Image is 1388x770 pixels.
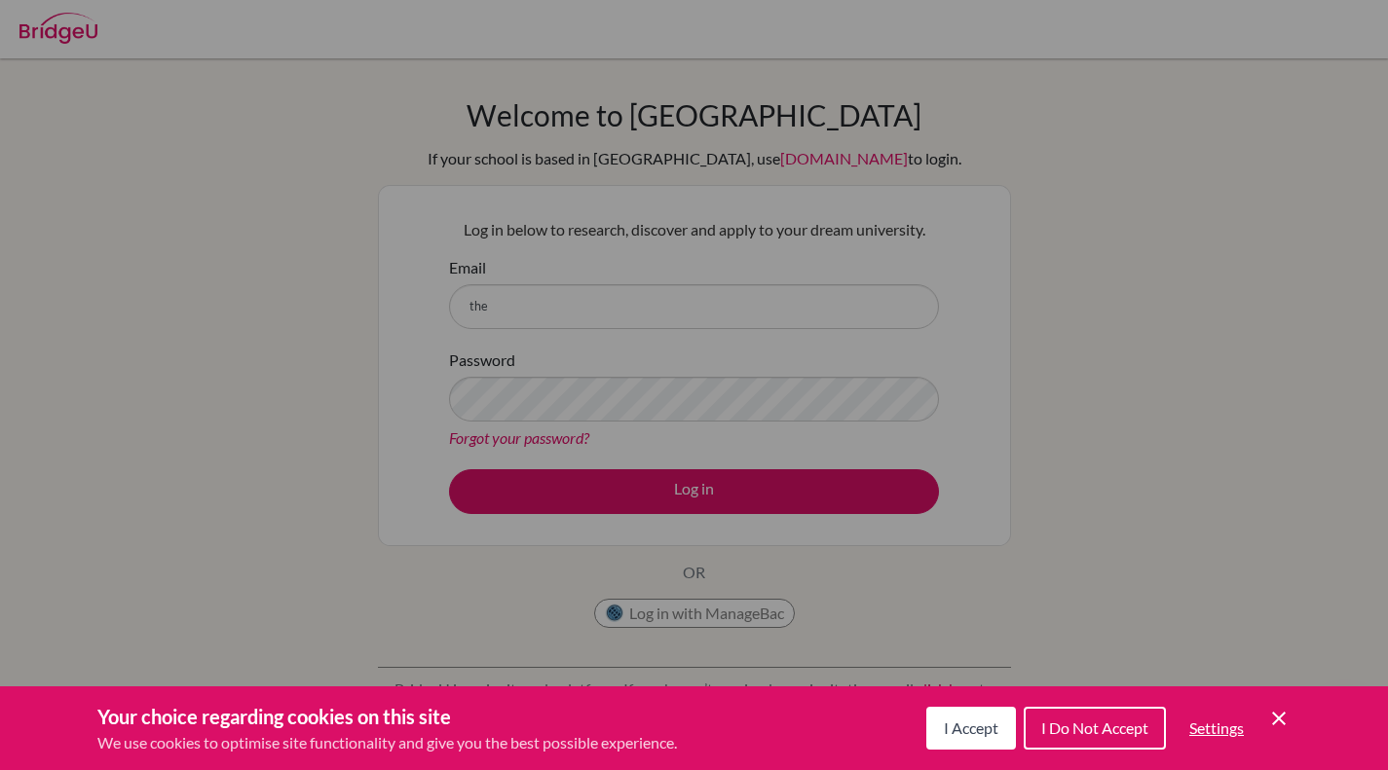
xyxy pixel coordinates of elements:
span: I Accept [944,718,998,737]
span: Settings [1189,718,1244,737]
button: I Do Not Accept [1024,707,1166,750]
button: Save and close [1267,707,1291,730]
button: I Accept [926,707,1016,750]
span: I Do Not Accept [1041,718,1148,737]
h3: Your choice regarding cookies on this site [97,702,677,731]
button: Settings [1174,709,1259,748]
p: We use cookies to optimise site functionality and give you the best possible experience. [97,731,677,754]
